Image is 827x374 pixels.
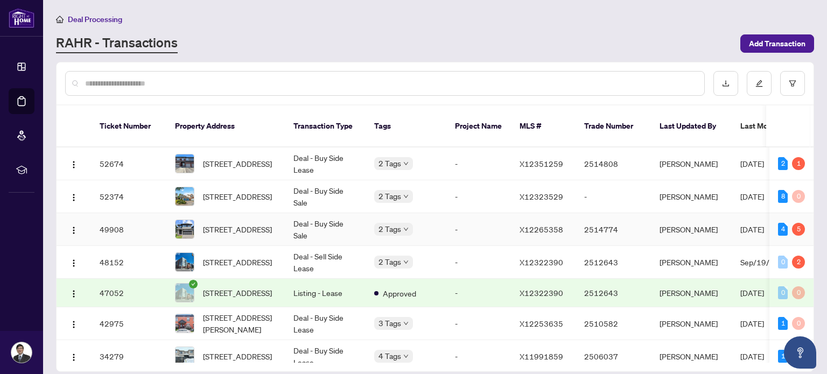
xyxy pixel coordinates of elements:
button: Logo [65,188,82,205]
div: 5 [792,223,805,236]
td: 52374 [91,180,166,213]
div: 2 [792,256,805,269]
button: Logo [65,315,82,332]
span: Sep/19/2025 [740,257,789,267]
div: 0 [792,286,805,299]
th: Transaction Type [285,105,366,147]
td: 48152 [91,246,166,279]
div: 4 [778,223,788,236]
span: check-circle [189,280,198,288]
span: [STREET_ADDRESS] [203,190,272,202]
button: Logo [65,253,82,271]
td: [PERSON_NAME] [651,147,732,180]
span: X12323529 [520,192,563,201]
img: thumbnail-img [176,347,194,365]
div: 2 [778,157,788,170]
img: Logo [69,226,78,235]
td: 47052 [91,279,166,307]
img: thumbnail-img [176,187,194,206]
span: edit [755,80,763,87]
span: [STREET_ADDRESS] [203,223,272,235]
span: X12265358 [520,224,563,234]
span: filter [789,80,796,87]
td: Deal - Buy Side Lease [285,307,366,340]
td: 52674 [91,147,166,180]
span: [DATE] [740,159,764,168]
div: 1 [792,157,805,170]
a: RAHR - Transactions [56,34,178,53]
div: 8 [778,190,788,203]
div: 0 [778,256,788,269]
img: thumbnail-img [176,253,194,271]
span: [STREET_ADDRESS][PERSON_NAME] [203,312,276,335]
button: Logo [65,155,82,172]
img: thumbnail-img [176,284,194,302]
span: down [403,354,409,359]
td: 2514774 [576,213,651,246]
img: logo [9,8,34,28]
span: Approved [383,287,416,299]
td: [PERSON_NAME] [651,246,732,279]
span: 3 Tags [379,317,401,329]
td: 2510582 [576,307,651,340]
button: Add Transaction [740,34,814,53]
span: X12351259 [520,159,563,168]
span: down [403,161,409,166]
span: Add Transaction [749,35,805,52]
span: [DATE] [740,224,764,234]
img: thumbnail-img [176,314,194,333]
div: 1 [778,350,788,363]
td: Listing - Lease [285,279,366,307]
th: Last Updated By [651,105,732,147]
button: Open asap [784,336,816,369]
td: - [446,307,511,340]
td: - [446,213,511,246]
span: down [403,321,409,326]
td: 34279 [91,340,166,373]
th: Tags [366,105,446,147]
span: 2 Tags [379,256,401,268]
span: down [403,259,409,265]
img: Logo [69,193,78,202]
img: Logo [69,160,78,169]
td: 42975 [91,307,166,340]
div: 0 [792,190,805,203]
td: - [446,279,511,307]
td: - [446,340,511,373]
td: Deal - Buy Side Lease [285,340,366,373]
td: Deal - Sell Side Lease [285,246,366,279]
span: [DATE] [740,192,764,201]
button: edit [747,71,772,96]
span: Deal Processing [68,15,122,24]
th: Project Name [446,105,511,147]
td: [PERSON_NAME] [651,279,732,307]
span: 2 Tags [379,190,401,202]
span: 2 Tags [379,223,401,235]
td: 2512643 [576,246,651,279]
span: [DATE] [740,319,764,328]
span: [DATE] [740,288,764,298]
span: 4 Tags [379,350,401,362]
img: Logo [69,259,78,267]
span: X11991859 [520,351,563,361]
button: filter [780,71,805,96]
td: [PERSON_NAME] [651,307,732,340]
img: Profile Icon [11,342,32,363]
span: 2 Tags [379,157,401,170]
th: MLS # [511,105,576,147]
button: download [713,71,738,96]
td: 49908 [91,213,166,246]
td: - [446,246,511,279]
td: - [446,147,511,180]
span: X12322390 [520,257,563,267]
span: [STREET_ADDRESS] [203,256,272,268]
span: down [403,227,409,232]
div: 0 [792,317,805,330]
td: [PERSON_NAME] [651,180,732,213]
img: Logo [69,290,78,298]
span: [DATE] [740,351,764,361]
span: X12253635 [520,319,563,328]
span: down [403,194,409,199]
td: - [576,180,651,213]
span: [STREET_ADDRESS] [203,287,272,299]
